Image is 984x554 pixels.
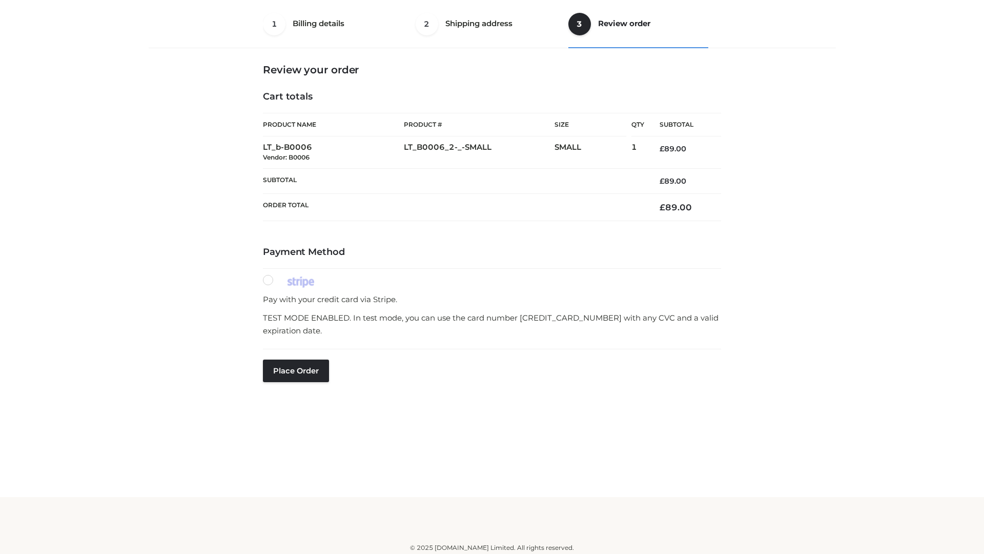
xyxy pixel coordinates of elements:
[263,64,721,76] h3: Review your order
[263,91,721,103] h4: Cart totals
[631,113,644,136] th: Qty
[263,360,329,382] button: Place order
[660,144,686,153] bdi: 89.00
[555,136,631,169] td: SMALL
[404,136,555,169] td: LT_B0006_2-_-SMALL
[660,176,664,186] span: £
[263,293,721,306] p: Pay with your credit card via Stripe.
[263,136,404,169] td: LT_b-B0006
[263,113,404,136] th: Product Name
[644,113,721,136] th: Subtotal
[152,543,832,553] div: © 2025 [DOMAIN_NAME] Limited. All rights reserved.
[631,136,644,169] td: 1
[660,144,664,153] span: £
[263,194,644,221] th: Order Total
[404,113,555,136] th: Product #
[263,247,721,258] h4: Payment Method
[555,113,626,136] th: Size
[263,168,644,193] th: Subtotal
[660,202,692,212] bdi: 89.00
[263,153,310,161] small: Vendor: B0006
[660,202,665,212] span: £
[660,176,686,186] bdi: 89.00
[263,311,721,338] p: TEST MODE ENABLED. In test mode, you can use the card number [CREDIT_CARD_NUMBER] with any CVC an...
